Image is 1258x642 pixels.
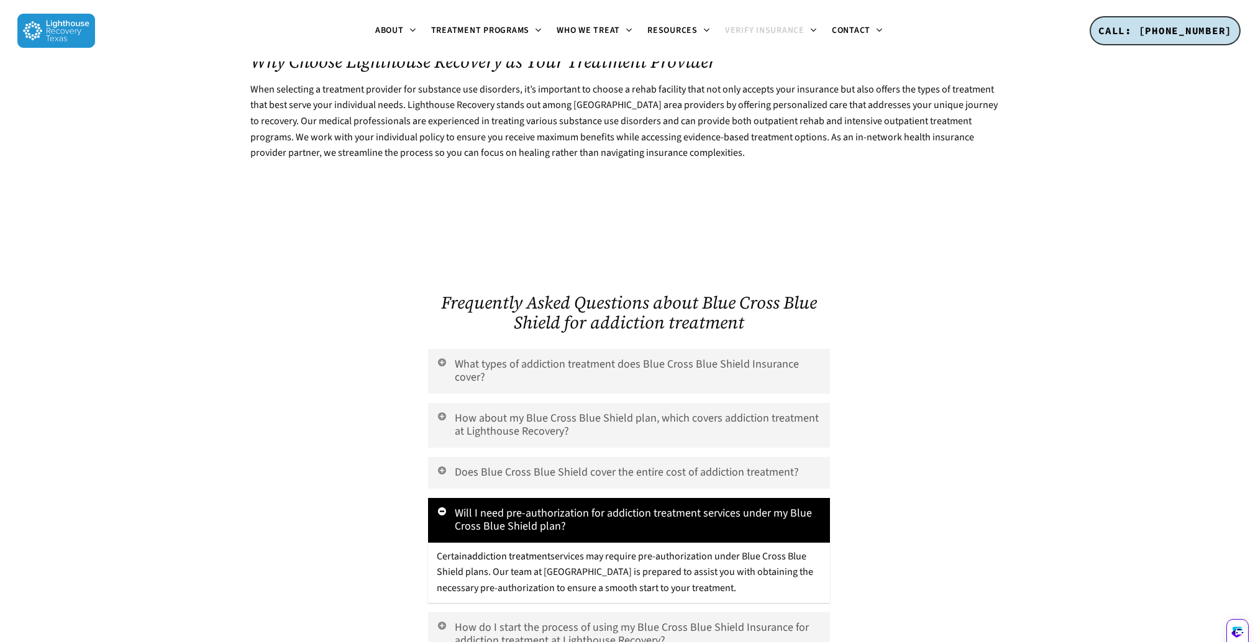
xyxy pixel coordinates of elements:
[1090,16,1241,46] a: CALL: [PHONE_NUMBER]
[368,26,424,36] a: About
[718,26,824,36] a: Verify Insurance
[557,24,620,37] span: Who We Treat
[1098,24,1232,37] span: CALL: [PHONE_NUMBER]
[17,14,95,48] img: Lighthouse Recovery Texas
[428,403,829,448] a: How about my Blue Cross Blue Shield plan, which covers addiction treatment at Lighthouse Recovery?
[725,24,804,37] span: Verify Insurance
[424,26,550,36] a: Treatment Programs
[250,52,1008,71] h2: Why Choose Lighthouse Recovery as Your Treatment Provider
[428,349,829,394] a: What types of addiction treatment does Blue Cross Blue Shield Insurance cover?
[832,24,870,37] span: Contact
[1229,623,1247,641] img: wiRPAZEX6Qd5GkipxmnKhIy308phxjiv+EHaKbQ5Ce+h88AAAAASUVORK5CYII=
[824,26,890,36] a: Contact
[437,549,813,595] span: Certain services may require pre-authorization under Blue Cross Blue Shield plans. Our team at [G...
[640,26,718,36] a: Resources
[431,24,530,37] span: Treatment Programs
[467,549,550,563] a: addiction treatment
[647,24,698,37] span: Resources
[549,26,640,36] a: Who We Treat
[428,498,829,543] a: Will I need pre-authorization for addiction treatment services under my Blue Cross Blue Shield plan?
[250,83,998,160] span: When selecting a treatment provider for substance use disorders, it’s important to choose a rehab...
[428,292,829,332] h2: Frequently Asked Questions about Blue Cross Blue Shield for addiction treatment
[375,24,404,37] span: About
[428,457,829,489] a: Does Blue Cross Blue Shield cover the entire cost of addiction treatment?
